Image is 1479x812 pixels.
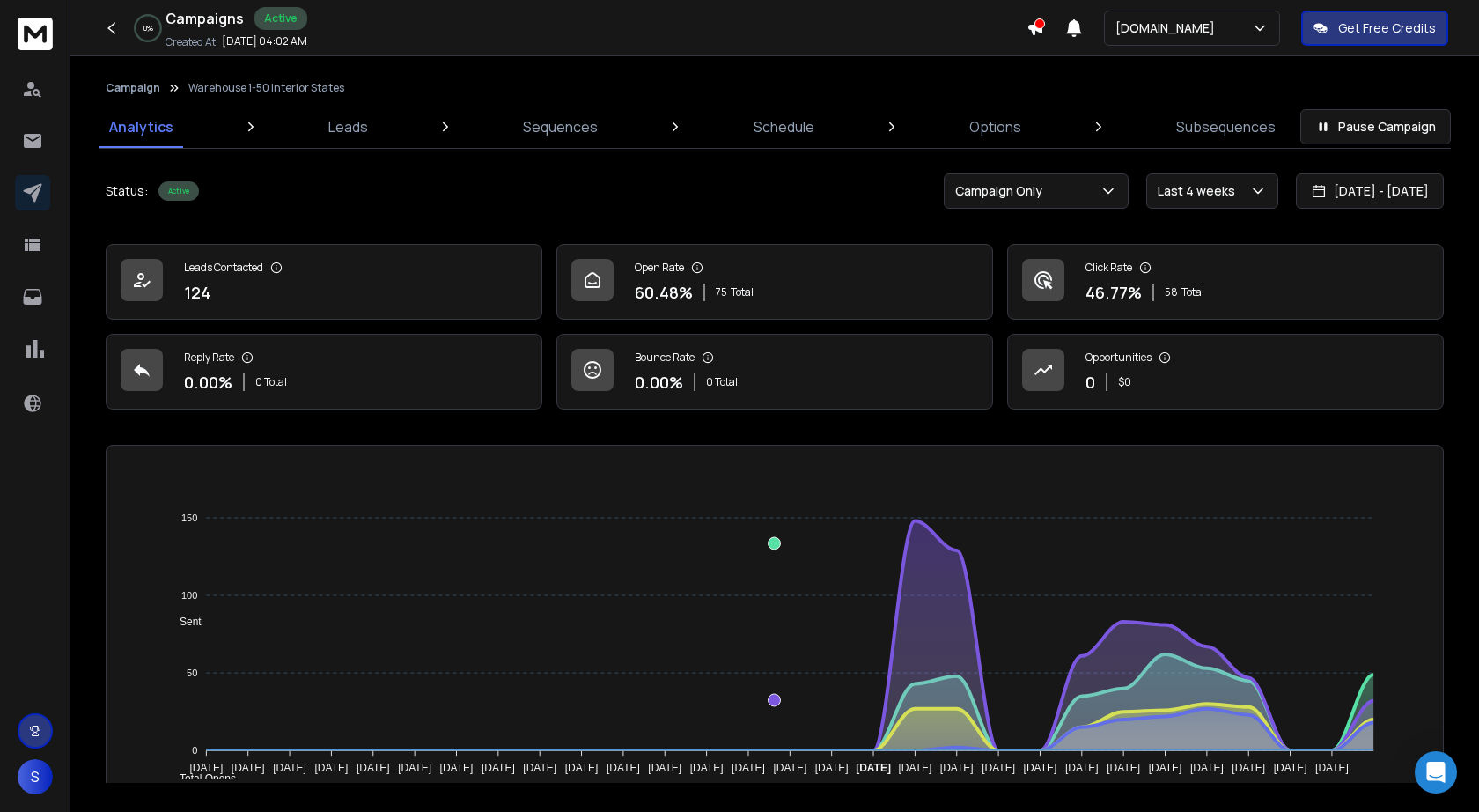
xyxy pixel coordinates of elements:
p: [DOMAIN_NAME] [1115,19,1222,37]
tspan: [DATE] [357,762,390,774]
a: Open Rate60.48%75Total [556,244,993,320]
tspan: [DATE] [1065,762,1099,774]
p: Leads Contacted [184,261,263,275]
tspan: [DATE] [982,762,1016,774]
p: Opportunities [1085,351,1152,365]
p: Last 4 weeks [1158,182,1242,200]
p: 60.48 % [635,280,693,305]
tspan: 50 [187,668,197,678]
tspan: [DATE] [607,762,640,774]
tspan: [DATE] [399,762,432,774]
tspan: [DATE] [1315,762,1349,774]
a: Schedule [743,106,825,148]
a: Subsequences [1166,106,1286,148]
p: $ 0 [1118,375,1131,389]
tspan: [DATE] [1024,762,1057,774]
tspan: [DATE] [899,762,932,774]
div: Active [158,181,199,201]
tspan: 150 [181,513,197,523]
p: Reply Rate [184,351,234,365]
p: 0.00 % [635,370,683,395]
div: Active [254,7,307,30]
span: 58 [1165,285,1178,299]
tspan: [DATE] [315,762,349,774]
tspan: [DATE] [565,762,599,774]
p: 0 Total [255,375,287,389]
p: [DATE] 04:02 AM [222,34,307,48]
p: 0 [1085,370,1095,395]
p: Options [969,116,1021,137]
button: Get Free Credits [1301,11,1448,46]
a: Leads [318,106,379,148]
button: [DATE] - [DATE] [1296,173,1444,209]
p: 124 [184,280,210,305]
a: Click Rate46.77%58Total [1007,244,1444,320]
tspan: [DATE] [690,762,724,774]
a: Bounce Rate0.00%0 Total [556,334,993,410]
p: Sequences [523,116,598,137]
p: 46.77 % [1085,280,1142,305]
tspan: [DATE] [1232,762,1266,774]
tspan: [DATE] [190,762,224,774]
button: S [18,759,53,794]
p: 0 Total [706,375,738,389]
a: Sequences [512,106,608,148]
p: Open Rate [635,261,684,275]
tspan: [DATE] [649,762,682,774]
button: Pause Campaign [1300,109,1451,144]
p: Analytics [109,116,173,137]
tspan: [DATE] [1274,762,1307,774]
tspan: [DATE] [274,762,307,774]
tspan: [DATE] [732,762,765,774]
p: Status: [106,182,148,200]
tspan: [DATE] [856,762,891,774]
span: Total Opens [166,772,236,785]
div: Open Intercom Messenger [1415,751,1457,794]
tspan: [DATE] [1107,762,1141,774]
tspan: [DATE] [940,762,974,774]
tspan: 0 [193,745,198,756]
a: Reply Rate0.00%0 Total [106,334,542,410]
a: Analytics [99,106,184,148]
p: 0 % [143,23,153,33]
span: Total [1181,285,1204,299]
tspan: [DATE] [815,762,849,774]
p: Created At: [166,35,218,49]
tspan: [DATE] [482,762,515,774]
tspan: [DATE] [1149,762,1182,774]
span: Sent [166,616,202,628]
a: Opportunities0$0 [1007,334,1444,410]
p: 0.00 % [184,370,232,395]
tspan: 100 [181,590,197,601]
p: Subsequences [1176,116,1276,137]
button: Campaign [106,81,160,95]
tspan: [DATE] [524,762,557,774]
a: Options [959,106,1032,148]
span: 75 [716,285,727,299]
tspan: [DATE] [232,762,265,774]
p: Campaign Only [955,182,1049,200]
p: Warehouse 1-50 Interior States [188,81,344,95]
a: Leads Contacted124 [106,244,542,320]
p: Bounce Rate [635,351,695,365]
p: Schedule [754,116,814,137]
p: Get Free Credits [1338,19,1436,37]
span: Total [731,285,754,299]
tspan: [DATE] [440,762,474,774]
tspan: [DATE] [1190,762,1224,774]
tspan: [DATE] [774,762,807,774]
p: Click Rate [1085,261,1132,275]
p: Leads [328,116,368,137]
h1: Campaigns [166,8,244,29]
